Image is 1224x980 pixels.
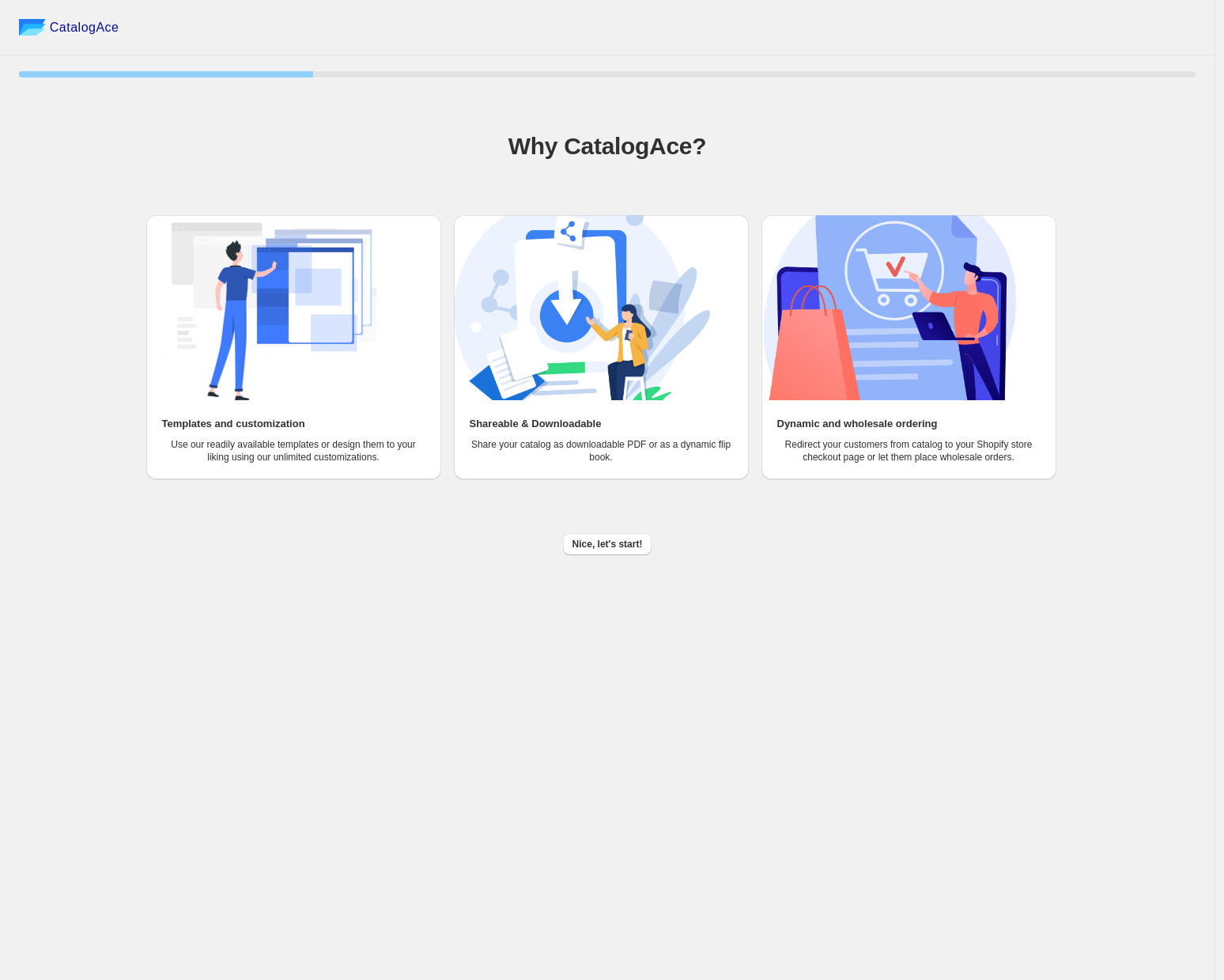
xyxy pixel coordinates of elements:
[50,20,119,36] span: CatalogAce
[162,416,305,432] h2: Templates and customization
[19,19,46,36] img: catalog ace
[146,215,402,400] img: Templates and customization
[563,533,652,555] button: Nice, let's start!
[761,215,1018,400] img: Dynamic and wholesale ordering
[777,438,1041,464] p: Redirect your customers from catalog to your Shopify store checkout page or let them place wholes...
[162,438,425,464] p: Use our readily available templates or design them to your liking using our unlimited customizati...
[470,438,733,464] p: Share your catalog as downloadable PDF or as a dynamic flip book.
[454,215,710,400] img: Shareable & Downloadable
[572,538,643,551] span: Nice, let's start!
[777,416,938,432] h2: Dynamic and wholesale ordering
[19,131,1196,162] h1: Why CatalogAce?
[470,416,602,432] h2: Shareable & Downloadable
